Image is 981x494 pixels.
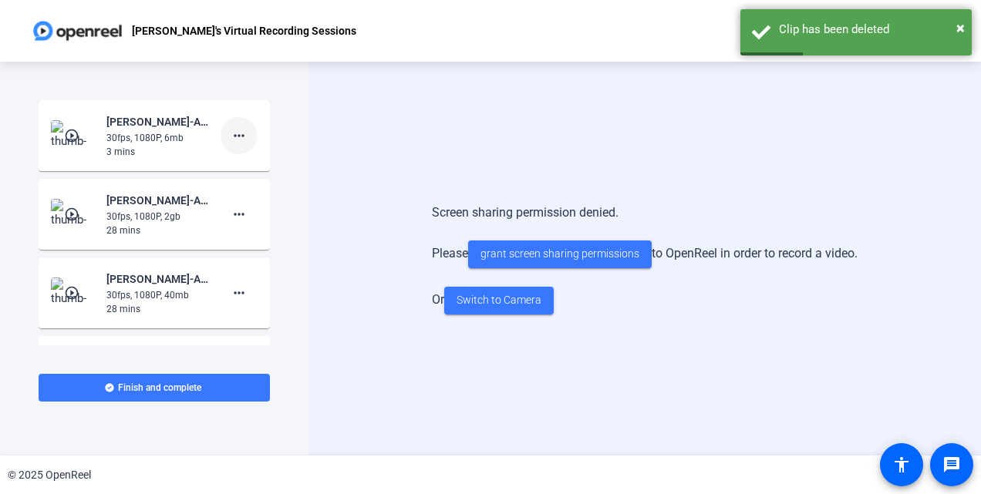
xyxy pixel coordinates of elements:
[230,126,248,145] mat-icon: more_horiz
[892,455,911,474] mat-icon: accessibility
[106,145,210,159] div: 3 mins
[230,284,248,302] mat-icon: more_horiz
[64,285,83,301] mat-icon: play_circle_outline
[779,21,960,39] div: Clip has been deleted
[106,131,210,145] div: 30fps, 1080P, 6mb
[432,188,858,330] div: Screen sharing permission denied. Please to OpenReel in order to record a video. Or
[457,292,541,308] span: Switch to Camera
[106,223,210,237] div: 28 mins
[942,455,961,474] mat-icon: message
[956,16,965,39] button: Close
[106,288,210,302] div: 30fps, 1080P, 40mb
[106,302,210,316] div: 28 mins
[118,381,201,394] span: Finish and complete
[8,467,91,483] div: © 2025 OpenReel
[51,120,96,151] img: thumb-nail
[480,246,639,262] span: grant screen sharing permissions
[468,240,652,268] button: grant screen sharing permissions
[64,207,83,222] mat-icon: play_circle_outline
[64,128,83,143] mat-icon: play_circle_outline
[956,18,965,37] span: ×
[106,113,210,131] div: [PERSON_NAME]-ANPL6330-[PERSON_NAME]-s Virtual Recording Sessions-1758229057344-screen
[106,210,210,223] div: 30fps, 1080P, 2gb
[31,15,124,46] img: OpenReel logo
[106,270,210,288] div: [PERSON_NAME]-ANPL6330-[PERSON_NAME]-s Virtual Recording Sessions-1758205080410-screen
[39,374,270,402] button: Finish and complete
[106,191,210,210] div: [PERSON_NAME]-ANPL6330-[PERSON_NAME]-s Virtual Recording Sessions-1758205080410-webcam
[444,287,554,314] button: Switch to Camera
[51,277,96,308] img: thumb-nail
[132,22,356,40] p: [PERSON_NAME]'s Virtual Recording Sessions
[51,199,96,230] img: thumb-nail
[230,205,248,223] mat-icon: more_horiz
